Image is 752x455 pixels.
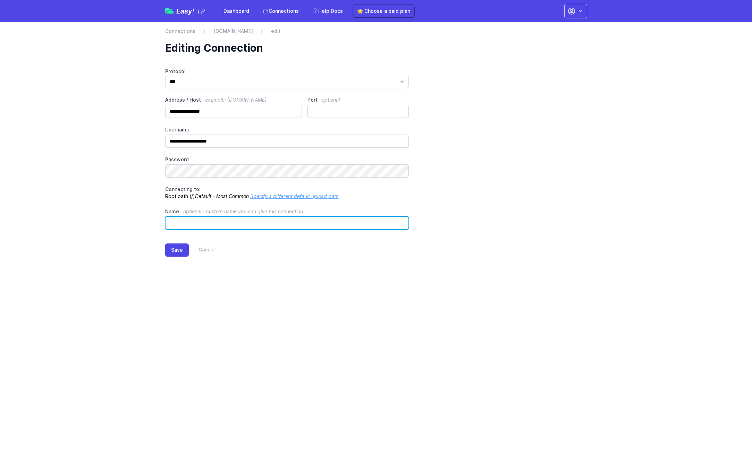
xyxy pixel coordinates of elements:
label: Port [307,96,409,103]
label: Password [165,156,409,163]
a: Help Docs [309,5,347,17]
span: optional [322,97,340,103]
a: [DOMAIN_NAME] [213,28,253,35]
p: Root path (/) [165,186,409,200]
a: EasyFTP [165,8,205,15]
button: Save [165,243,189,257]
label: Address / Host [165,96,302,103]
h1: Editing Connection [165,42,582,54]
label: Protocol [165,68,409,75]
a: ⭐ Choose a paid plan [353,5,415,18]
label: Name [165,208,409,215]
label: Username [165,126,409,133]
span: Connecting to: [165,186,201,192]
img: easyftp_logo.png [165,8,174,14]
a: Cancel [189,243,215,257]
a: Connections [259,5,303,17]
a: Connections [165,28,195,35]
span: example: [DOMAIN_NAME] [205,97,267,103]
i: Default - Most Common [195,193,249,199]
a: Dashboard [219,5,253,17]
span: optional - custom name you can give this connection [183,208,303,214]
span: FTP [192,7,205,15]
a: Specify a different default upload path [250,193,339,199]
span: edit [271,28,281,35]
nav: Breadcrumb [165,28,587,39]
iframe: Drift Widget Chat Controller [717,420,744,447]
span: Easy [176,8,205,15]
